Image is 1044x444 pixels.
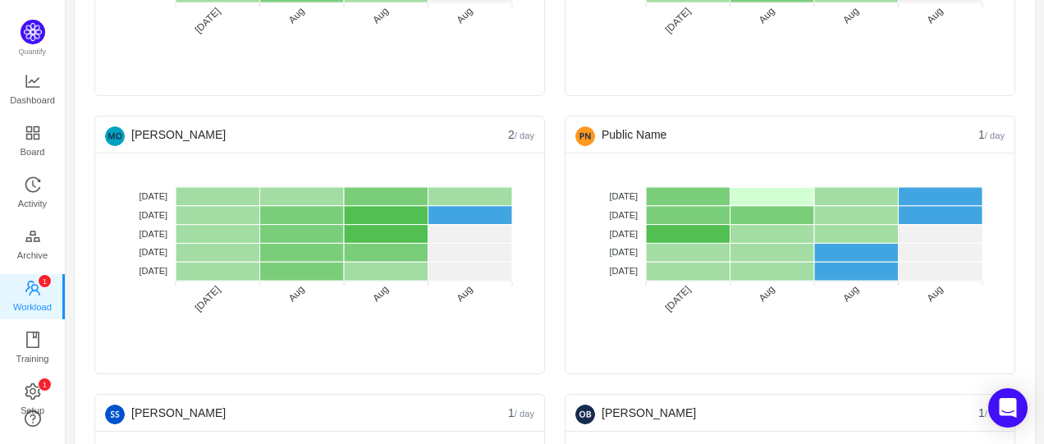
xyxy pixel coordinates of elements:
tspan: Aug [455,283,475,304]
tspan: [DATE] [609,229,638,239]
i: icon: team [25,280,41,296]
img: OB-0.png [575,405,595,424]
tspan: [DATE] [139,229,167,239]
img: SS-3.png [105,405,125,424]
img: MO-4.png [105,126,125,146]
div: [PERSON_NAME] [575,395,978,431]
tspan: [DATE] [609,210,638,220]
small: / day [515,409,534,419]
tspan: [DATE] [193,5,223,35]
p: 1 [42,378,46,391]
span: Dashboard [10,84,55,117]
a: icon: question-circle [25,410,41,427]
span: Board [21,135,45,168]
span: 1 [978,406,1005,419]
sup: 1 [39,378,51,391]
tspan: [DATE] [609,266,638,276]
a: Dashboard [25,74,41,107]
tspan: [DATE] [609,191,638,201]
small: / day [515,130,534,140]
span: Quantify [19,48,47,56]
i: icon: history [25,176,41,193]
tspan: Aug [286,5,307,25]
i: icon: setting [25,383,41,400]
tspan: [DATE] [139,266,167,276]
tspan: Aug [757,283,777,304]
i: icon: book [25,332,41,348]
img: PN-6.png [575,126,595,146]
div: Public Name [575,117,978,153]
span: Archive [17,239,48,272]
i: icon: appstore [25,125,41,141]
small: / day [985,130,1005,140]
span: 1 [508,406,534,419]
tspan: [DATE] [609,247,638,257]
i: icon: line-chart [25,73,41,89]
a: Training [25,332,41,365]
tspan: [DATE] [663,283,694,314]
div: Open Intercom Messenger [988,388,1028,428]
a: Board [25,126,41,158]
a: icon: settingSetup [25,384,41,417]
tspan: [DATE] [193,283,223,314]
a: Archive [25,229,41,262]
span: Setup [21,394,44,427]
a: Activity [25,177,41,210]
tspan: [DATE] [139,210,167,220]
i: icon: gold [25,228,41,245]
img: Quantify [21,20,45,44]
tspan: Aug [840,283,861,304]
small: / day [985,409,1005,419]
tspan: Aug [840,5,861,25]
tspan: Aug [925,283,946,304]
tspan: [DATE] [663,5,694,35]
a: icon: teamWorkload [25,281,41,314]
div: [PERSON_NAME] [105,395,508,431]
tspan: Aug [455,5,475,25]
span: 2 [508,128,534,141]
span: 1 [978,128,1005,141]
sup: 1 [39,275,51,287]
tspan: Aug [370,5,391,25]
tspan: Aug [286,283,307,304]
tspan: [DATE] [139,191,167,201]
tspan: Aug [925,5,946,25]
div: [PERSON_NAME] [105,117,508,153]
span: Training [16,342,48,375]
tspan: Aug [757,5,777,25]
span: Workload [13,291,52,323]
p: 1 [42,275,46,287]
tspan: Aug [370,283,391,304]
tspan: [DATE] [139,247,167,257]
span: Activity [18,187,47,220]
